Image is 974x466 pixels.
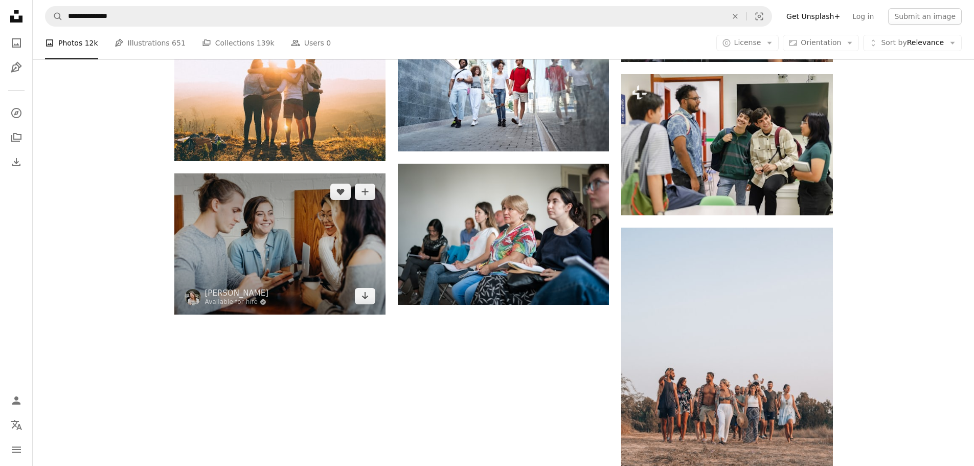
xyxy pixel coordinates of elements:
a: Download History [6,152,27,172]
img: Go to Brooke Cagle's profile [185,289,201,305]
a: a group of people sitting in chairs [398,230,609,239]
img: Low angle of smiling two couples hand holding while having double dating in city centre [398,10,609,151]
span: Orientation [801,38,841,47]
span: 651 [172,37,186,49]
a: [PERSON_NAME] [205,288,269,298]
button: Orientation [783,35,859,51]
button: Clear [724,7,746,26]
a: a group of people standing on a dirt road [621,364,832,373]
a: a group of people standing in a room [621,140,832,149]
a: Get Unsplash+ [780,8,846,25]
a: Low angle of smiling two couples hand holding while having double dating in city centre [398,76,609,85]
img: a group of people sitting in chairs [398,164,609,305]
button: Menu [6,439,27,460]
a: Log in / Sign up [6,390,27,411]
a: Home — Unsplash [6,6,27,29]
button: Sort byRelevance [863,35,962,51]
a: Available for hire [205,298,269,306]
a: Users 0 [291,27,331,59]
a: A group of friends at a coffee shop [174,239,386,248]
button: Submit an image [888,8,962,25]
a: Collections 139k [202,27,275,59]
span: 139k [257,37,275,49]
button: Search Unsplash [46,7,63,26]
img: A group of friends at a coffee shop [174,173,386,314]
a: Illustrations 651 [115,27,186,59]
span: 0 [326,37,331,49]
form: Find visuals sitewide [45,6,772,27]
span: License [734,38,761,47]
a: Illustrations [6,57,27,78]
button: License [716,35,779,51]
button: Like [330,184,351,200]
button: Visual search [747,7,772,26]
a: four person hands wrap around shoulders while looking at sunset [174,86,386,95]
button: Language [6,415,27,435]
span: Sort by [881,38,907,47]
a: Download [355,288,375,304]
a: Log in [846,8,880,25]
span: Relevance [881,38,944,48]
button: Add to Collection [355,184,375,200]
a: Collections [6,127,27,148]
a: Explore [6,103,27,123]
img: a group of people standing in a room [621,74,832,215]
img: four person hands wrap around shoulders while looking at sunset [174,20,386,161]
a: Photos [6,33,27,53]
